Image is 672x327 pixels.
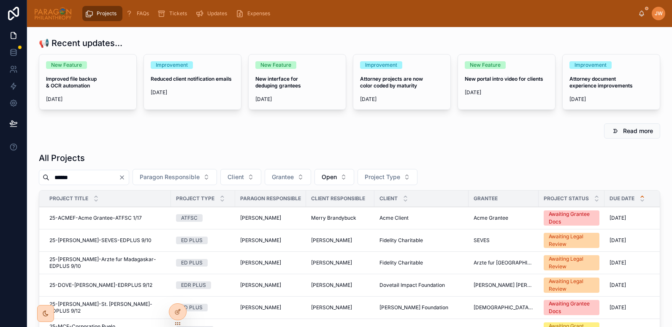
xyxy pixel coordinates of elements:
span: 25-[PERSON_NAME]-SEVES-EDPLUS 9/10 [49,237,152,244]
a: [PERSON_NAME] [311,282,369,289]
div: Improvement [156,61,188,69]
span: [DATE] [255,96,339,103]
strong: Attorney document experience improvements [569,76,633,89]
span: [PERSON_NAME] [240,215,281,221]
a: Fidelity Charitable [379,259,463,266]
a: ED PLUS [176,304,230,311]
a: [PERSON_NAME] Foundation [379,304,463,311]
a: Acme Grantee [474,215,534,221]
a: 25-DOVE-[PERSON_NAME]-EDRPLUS 9/12 [49,282,166,289]
a: Expenses [233,6,276,21]
h1: All Projects [39,152,85,164]
div: Awaiting Legal Review [549,255,594,270]
span: Projects [97,10,117,17]
a: ImprovementAttorney document experience improvements[DATE] [562,54,660,110]
button: Select Button [220,169,261,185]
button: Clear [119,174,129,181]
a: [PERSON_NAME] [311,259,369,266]
a: Fidelity Charitable [379,237,463,244]
a: Merry Brandybuck [311,215,369,221]
a: Awaiting Legal Review [544,255,599,270]
strong: New interface for deduping grantees [255,76,301,89]
div: ED PLUS [181,259,203,267]
span: Grantee [272,173,294,181]
span: [PERSON_NAME] [240,259,281,266]
span: 25-DOVE-[PERSON_NAME]-EDRPLUS 9/12 [49,282,152,289]
button: Select Button [314,169,354,185]
a: 25-[PERSON_NAME]-St. [PERSON_NAME]-EDPLUS 9/12 [49,301,166,314]
div: New Feature [260,61,291,69]
a: [DATE] [610,237,663,244]
a: Awaiting Grantee Docs [544,210,599,226]
a: [PERSON_NAME] [240,282,301,289]
div: New Feature [470,61,501,69]
span: SEVES [474,237,490,244]
span: [DATE] [610,282,626,289]
a: EDR PLUS [176,281,230,289]
span: [PERSON_NAME] [240,237,281,244]
span: [PERSON_NAME] [311,282,352,289]
a: Updates [193,6,233,21]
span: Tickets [169,10,187,17]
a: New FeatureNew interface for deduping grantees[DATE] [248,54,346,110]
div: ED PLUS [181,304,203,311]
a: Awaiting Legal Review [544,233,599,248]
span: Merry Brandybuck [311,215,356,221]
span: Paragon Responsible [140,173,200,181]
span: Fidelity Charitable [379,259,423,266]
a: Awaiting Legal Review [544,278,599,293]
span: Paragon Responsible [240,195,301,202]
button: Select Button [265,169,311,185]
span: [PERSON_NAME] [240,304,281,311]
a: [PERSON_NAME] [311,237,369,244]
span: [PERSON_NAME] [240,282,281,289]
a: ED PLUS [176,237,230,244]
span: Dovetail Impact Foundation [379,282,445,289]
div: EDR PLUS [181,281,206,289]
a: [PERSON_NAME] [311,304,369,311]
div: Awaiting Legal Review [549,233,594,248]
a: ImprovementReduced client notification emails[DATE] [144,54,241,110]
span: Due Date [610,195,634,202]
div: Awaiting Grantee Docs [549,210,594,226]
a: 25-[PERSON_NAME]-Arzte fur Madagaskar-EDPLUS 9/10 [49,256,166,270]
span: Project Title [49,195,88,202]
a: ImprovementAttorney projects are now color coded by maturity[DATE] [353,54,451,110]
a: Tickets [155,6,193,21]
h1: 📢 Recent updates... [39,37,122,49]
div: Awaiting Grantee Docs [549,300,594,315]
span: [DATE] [610,259,626,266]
a: [DATE] [610,215,663,221]
a: [DATE] [610,259,663,266]
div: ED PLUS [181,237,203,244]
span: [DATE] [465,89,548,96]
a: FAQs [122,6,155,21]
span: Project Type [365,173,400,181]
span: Arzte fur [GEOGRAPHIC_DATA] [474,259,534,266]
a: New FeatureNew portal intro video for clients[DATE] [458,54,555,110]
a: 25-ACMEF-Acme Grantee-ATFSC 1/17 [49,215,166,221]
span: [DATE] [569,96,653,103]
span: [DATE] [610,215,626,221]
div: Improvement [365,61,397,69]
span: Fidelity Charitable [379,237,423,244]
a: ED PLUS [176,259,230,267]
img: App logo [34,7,72,20]
span: Updates [207,10,227,17]
button: Select Button [133,169,217,185]
span: Project Status [544,195,589,202]
span: Client Responsible [311,195,365,202]
a: 25-[PERSON_NAME]-SEVES-EDPLUS 9/10 [49,237,166,244]
span: [PERSON_NAME] [311,304,352,311]
div: scrollable content [79,4,638,23]
span: Grantee [474,195,498,202]
span: [DATE] [360,96,444,103]
div: New Feature [51,61,82,69]
a: ATFSC [176,214,230,222]
a: New FeatureImproved file backup & OCR automation[DATE] [39,54,137,110]
a: [DEMOGRAPHIC_DATA][PERSON_NAME] [474,304,534,311]
span: JW [655,10,663,17]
